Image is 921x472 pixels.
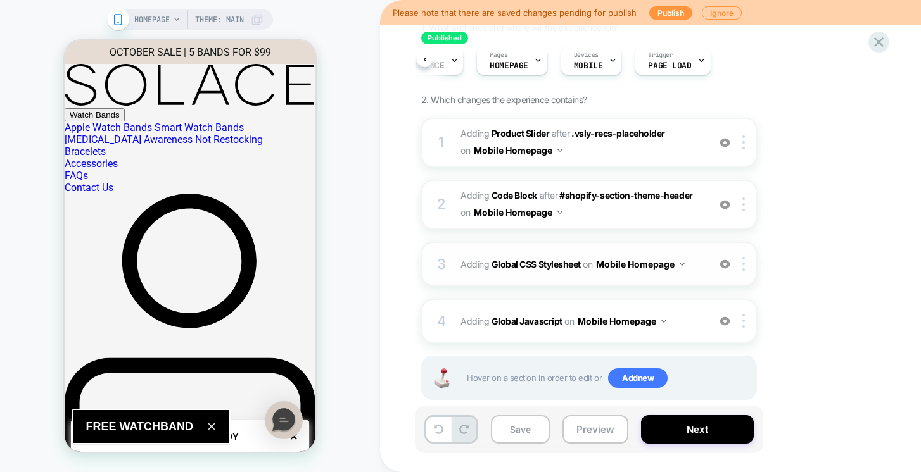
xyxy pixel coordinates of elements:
[467,368,749,388] span: Hover on a section in order to edit or
[492,259,581,270] b: Global CSS Stylesheet
[564,313,574,329] span: on
[720,199,730,210] img: crossed eye
[574,61,602,70] span: MOBILE
[8,368,166,404] button: FREE WATCHBAND
[460,142,470,158] span: on
[661,320,666,323] img: down arrow
[540,190,558,201] span: AFTER
[200,361,238,399] div: Messenger Dummy Widget
[720,316,730,326] img: crossed eye
[742,197,745,211] img: close
[557,211,562,214] img: down arrow
[435,192,448,217] div: 2
[435,252,448,277] div: 3
[742,257,745,271] img: close
[583,256,592,272] span: on
[421,94,587,105] span: 2. Which changes the experience contains?
[490,51,507,59] span: Pages
[460,190,537,201] span: Adding
[474,141,562,159] button: Mobile Homepage
[435,309,448,334] div: 4
[702,6,742,20] button: Ignore
[680,263,685,266] img: down arrow
[720,137,730,148] img: crossed eye
[421,22,619,33] span: 1. What audience and where will the experience run?
[429,368,454,388] img: Joystick
[552,128,570,139] span: AFTER
[460,128,549,139] span: Adding
[742,135,745,149] img: close
[559,190,692,201] span: #shopify-section-theme-header
[641,415,754,444] button: Next
[578,312,666,330] button: Mobile Homepage
[596,255,685,273] button: Mobile Homepage
[574,51,599,59] span: Devices
[435,130,448,155] div: 1
[608,368,668,388] span: Add new
[491,415,550,444] button: Save
[77,391,174,401] span: Your Cart Is Ready
[571,128,665,139] span: .vsly-recs-placeholder
[195,9,244,30] span: Theme: MAIN
[460,204,470,220] span: on
[460,312,702,330] span: Adding
[490,61,528,70] span: HOMEPAGE
[742,314,745,328] img: close
[492,190,537,201] b: Code Block
[134,9,170,30] span: HOMEPAGE
[648,61,691,70] span: Page Load
[421,32,468,44] span: Published
[492,128,549,139] b: Product Slider
[130,93,198,105] a: Not Restocking
[492,316,562,326] b: Global Javascript
[648,51,673,59] span: Trigger
[649,6,692,20] button: Publish
[557,149,562,152] img: down arrow
[45,6,206,18] a: OCTOBER SALE | 5 BANDS FOR $99
[90,81,179,93] a: Smart Watch Bands
[474,203,562,221] button: Mobile Homepage
[720,259,730,270] img: crossed eye
[562,415,628,444] button: Preview
[460,255,702,273] span: Adding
